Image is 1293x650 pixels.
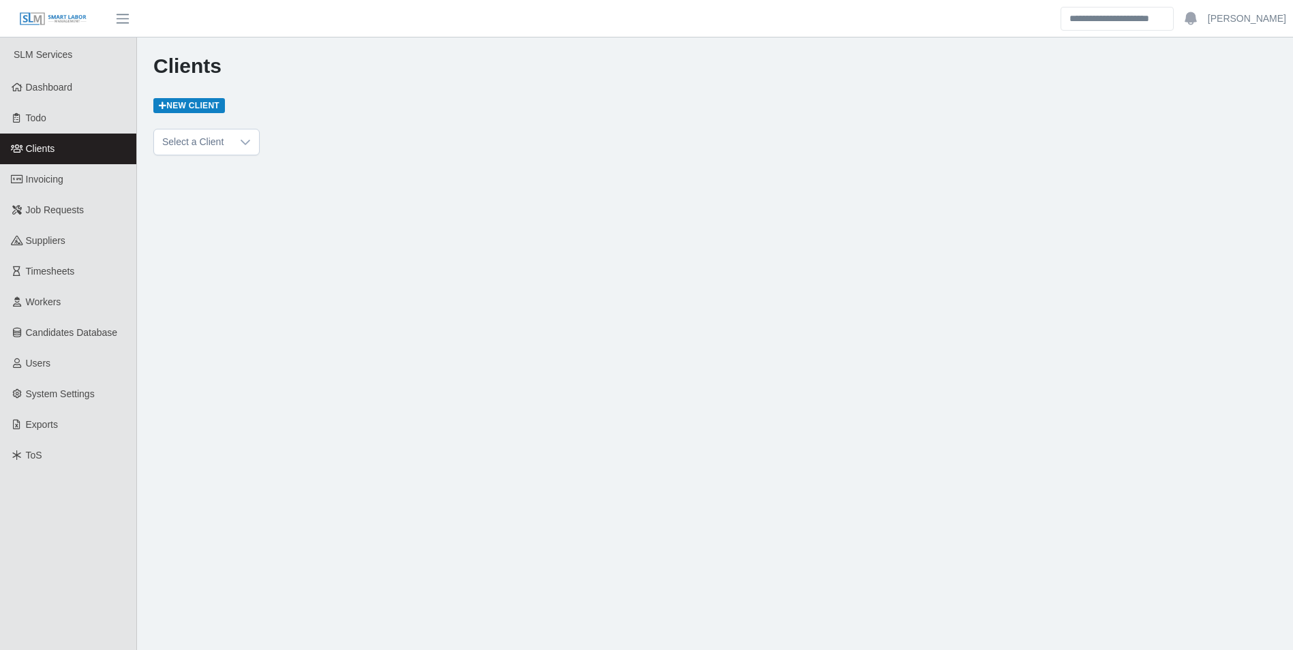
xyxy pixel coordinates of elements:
span: Workers [26,296,61,307]
span: Exports [26,419,58,430]
span: Suppliers [26,235,65,246]
span: Timesheets [26,266,75,277]
input: Search [1061,7,1174,31]
span: ToS [26,450,42,461]
span: Invoicing [26,174,63,185]
span: Dashboard [26,82,73,93]
span: Select a Client [154,129,232,155]
span: Clients [26,143,55,154]
span: SLM Services [14,49,72,60]
span: Users [26,358,51,369]
span: System Settings [26,388,95,399]
span: Todo [26,112,46,123]
img: SLM Logo [19,12,87,27]
a: [PERSON_NAME] [1208,12,1286,26]
span: Candidates Database [26,327,118,338]
h1: Clients [153,54,1277,78]
span: Job Requests [26,204,85,215]
a: New Client [153,98,225,113]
